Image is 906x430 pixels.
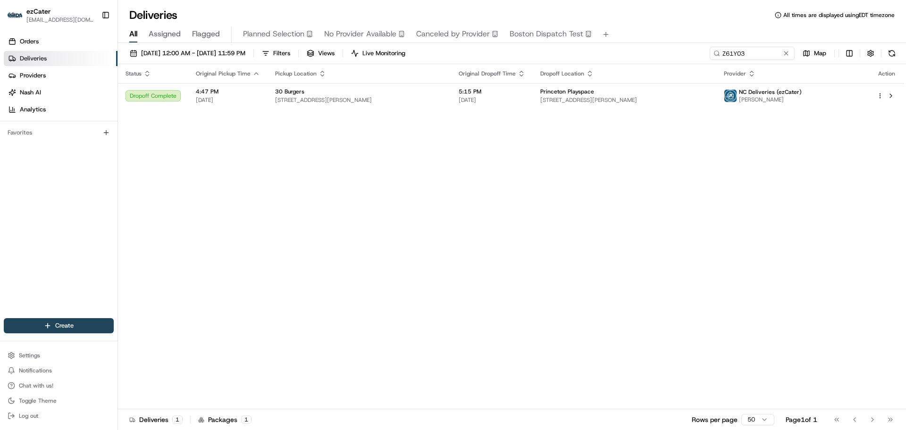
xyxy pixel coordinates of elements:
span: Toggle Theme [19,397,57,405]
button: ezCaterezCater[EMAIL_ADDRESS][DOMAIN_NAME] [4,4,98,26]
span: Orders [20,37,39,46]
span: No Provider Available [324,28,396,40]
button: ezCater [26,7,50,16]
span: Planned Selection [243,28,304,40]
a: Analytics [4,102,117,117]
a: Orders [4,34,117,49]
span: Flagged [192,28,220,40]
span: Deliveries [20,54,47,63]
span: [DATE] [196,96,260,104]
span: Original Dropoff Time [459,70,516,77]
span: Analytics [20,105,46,114]
img: ezCater [8,12,23,18]
h1: Deliveries [129,8,177,23]
img: Nash [9,9,28,28]
div: Start new chat [32,90,155,100]
span: NC Deliveries (ezCater) [739,88,802,96]
button: Create [4,318,114,333]
span: Views [318,49,335,58]
button: Live Monitoring [347,47,410,60]
span: Providers [20,71,46,80]
span: Dropoff Location [540,70,584,77]
button: Notifications [4,364,114,377]
span: 30 Burgers [275,88,304,95]
div: Packages [198,415,252,424]
span: Assigned [149,28,181,40]
button: Settings [4,349,114,362]
button: Map [798,47,830,60]
span: Provider [724,70,746,77]
div: Page 1 of 1 [786,415,817,424]
a: Providers [4,68,117,83]
span: Chat with us! [19,382,53,389]
span: [DATE] 12:00 AM - [DATE] 11:59 PM [141,49,245,58]
span: 5:15 PM [459,88,525,95]
div: 1 [241,415,252,424]
span: Log out [19,412,38,420]
a: Powered byPylon [67,160,114,167]
span: Knowledge Base [19,137,72,146]
img: NCDeliveries.png [724,90,737,102]
a: Deliveries [4,51,117,66]
a: Nash AI [4,85,117,100]
span: Notifications [19,367,52,374]
div: 📗 [9,138,17,145]
span: Settings [19,352,40,359]
div: 💻 [80,138,87,145]
button: Chat with us! [4,379,114,392]
span: Live Monitoring [362,49,405,58]
div: Action [877,70,897,77]
span: Boston Dispatch Test [510,28,583,40]
span: [DATE] [459,96,525,104]
input: Clear [25,61,156,71]
div: Deliveries [129,415,183,424]
span: Princeton Playspace [540,88,594,95]
button: Start new chat [160,93,172,104]
div: We're available if you need us! [32,100,119,107]
span: All times are displayed using EDT timezone [783,11,895,19]
span: Create [55,321,74,330]
a: 📗Knowledge Base [6,133,76,150]
button: [DATE] 12:00 AM - [DATE] 11:59 PM [126,47,250,60]
input: Type to search [710,47,795,60]
span: [STREET_ADDRESS][PERSON_NAME] [540,96,709,104]
p: Welcome 👋 [9,38,172,53]
span: Filters [273,49,290,58]
button: Refresh [885,47,898,60]
span: API Documentation [89,137,151,146]
div: 1 [172,415,183,424]
button: [EMAIL_ADDRESS][DOMAIN_NAME] [26,16,94,24]
span: All [129,28,137,40]
button: Log out [4,409,114,422]
span: Nash AI [20,88,41,97]
span: [PERSON_NAME] [739,96,802,103]
span: Pickup Location [275,70,317,77]
div: Favorites [4,125,114,140]
img: 1736555255976-a54dd68f-1ca7-489b-9aae-adbdc363a1c4 [9,90,26,107]
span: Map [814,49,826,58]
button: Toggle Theme [4,394,114,407]
p: Rows per page [692,415,738,424]
a: 💻API Documentation [76,133,155,150]
span: Original Pickup Time [196,70,251,77]
span: 4:47 PM [196,88,260,95]
span: Status [126,70,142,77]
span: Pylon [94,160,114,167]
button: Views [302,47,339,60]
span: Canceled by Provider [416,28,490,40]
span: [STREET_ADDRESS][PERSON_NAME] [275,96,444,104]
button: Filters [258,47,294,60]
